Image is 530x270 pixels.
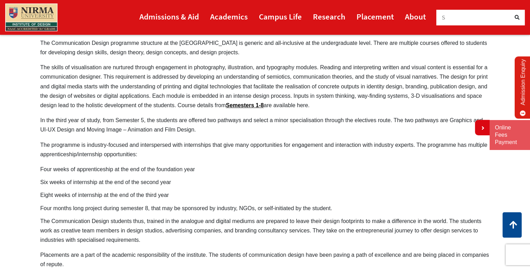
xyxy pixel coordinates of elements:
a: About [405,9,426,24]
li: Four weeks of apprenticeship at the end of the foundation year [40,165,490,174]
a: Semesters 1-8 [226,102,264,108]
li: Six weeks of internship at the end of the second year [40,177,490,187]
p: The Communication Design students thus, trained in the analogue and digital mediums are prepared ... [40,216,490,245]
p: The Communication Design programme structure at the [GEOGRAPHIC_DATA] is generic and all-inclusiv... [40,38,490,57]
p: In the third year of study, from Semester 5, the students are offered two pathways and select a m... [40,116,490,134]
a: Academics [210,9,248,24]
a: Online Fees Payment [495,124,525,146]
li: Eight weeks of internship at the end of the third year [40,190,490,200]
img: main_logo [5,3,57,31]
a: Placement [356,9,394,24]
p: The skills of visualisation are nurtured through engagement in photography, illustration, and typ... [40,63,490,110]
a: Research [313,9,345,24]
p: Placements are a part of the academic responsibility of the institute. The students of communicat... [40,250,490,269]
span: S [442,14,445,21]
li: Four months long project during semester 8, that may be sponsored by industry, NGOs, or self-init... [40,204,490,213]
a: Admissions & Aid [139,9,199,24]
p: The programme is industry-focused and interspersed with internships that give many opportunities ... [40,140,490,159]
a: Campus Life [259,9,302,24]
